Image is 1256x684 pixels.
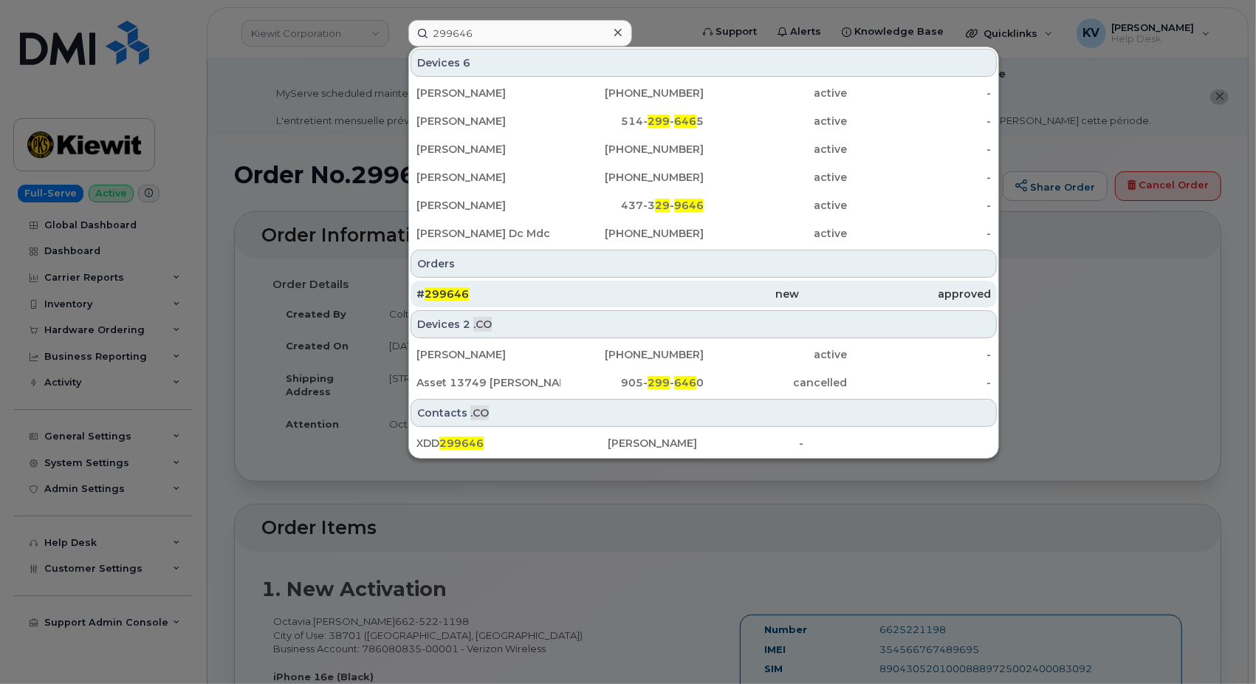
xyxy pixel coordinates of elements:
[848,198,992,213] div: -
[655,199,670,212] span: 29
[416,226,560,241] div: [PERSON_NAME] Dc Mdc
[411,108,997,134] a: [PERSON_NAME]514-299-6465active-
[416,287,608,301] div: #
[560,86,704,100] div: [PHONE_NUMBER]
[473,317,492,332] span: .CO
[416,86,560,100] div: [PERSON_NAME]
[648,114,670,128] span: 299
[439,437,484,450] span: 299646
[411,310,997,338] div: Devices
[848,375,992,390] div: -
[416,436,608,451] div: XDD
[608,287,799,301] div: new
[411,80,997,106] a: [PERSON_NAME][PHONE_NUMBER]active-
[704,375,848,390] div: cancelled
[416,198,560,213] div: [PERSON_NAME]
[800,287,991,301] div: approved
[704,86,848,100] div: active
[674,199,704,212] span: 9646
[704,226,848,241] div: active
[416,142,560,157] div: [PERSON_NAME]
[560,142,704,157] div: [PHONE_NUMBER]
[648,376,670,389] span: 299
[416,170,560,185] div: [PERSON_NAME]
[848,114,992,129] div: -
[411,399,997,427] div: Contacts
[411,430,997,456] a: XDD299646[PERSON_NAME]-
[674,114,696,128] span: 646
[608,436,799,451] div: [PERSON_NAME]
[704,347,848,362] div: active
[674,376,696,389] span: 646
[560,347,704,362] div: [PHONE_NUMBER]
[411,49,997,77] div: Devices
[704,142,848,157] div: active
[411,220,997,247] a: [PERSON_NAME] Dc Mdc[PHONE_NUMBER]active-
[560,375,704,390] div: 905- - 0
[463,55,470,70] span: 6
[416,375,560,390] div: Asset 13749 [PERSON_NAME]
[560,198,704,213] div: 437-3 -
[411,164,997,191] a: [PERSON_NAME][PHONE_NUMBER]active-
[560,226,704,241] div: [PHONE_NUMBER]
[704,170,848,185] div: active
[848,170,992,185] div: -
[463,317,470,332] span: 2
[800,436,991,451] div: -
[411,281,997,307] a: #299646newapproved
[411,136,997,163] a: [PERSON_NAME][PHONE_NUMBER]active-
[425,287,469,301] span: 299646
[704,114,848,129] div: active
[411,250,997,278] div: Orders
[411,192,997,219] a: [PERSON_NAME]437-329-9646active-
[416,347,560,362] div: [PERSON_NAME]
[560,114,704,129] div: 514- - 5
[848,347,992,362] div: -
[704,198,848,213] div: active
[470,406,489,420] span: .CO
[1192,620,1245,673] iframe: Messenger Launcher
[416,114,560,129] div: [PERSON_NAME]
[848,142,992,157] div: -
[848,226,992,241] div: -
[411,341,997,368] a: [PERSON_NAME][PHONE_NUMBER]active-
[560,170,704,185] div: [PHONE_NUMBER]
[411,369,997,396] a: Asset 13749 [PERSON_NAME]905-299-6460cancelled-
[848,86,992,100] div: -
